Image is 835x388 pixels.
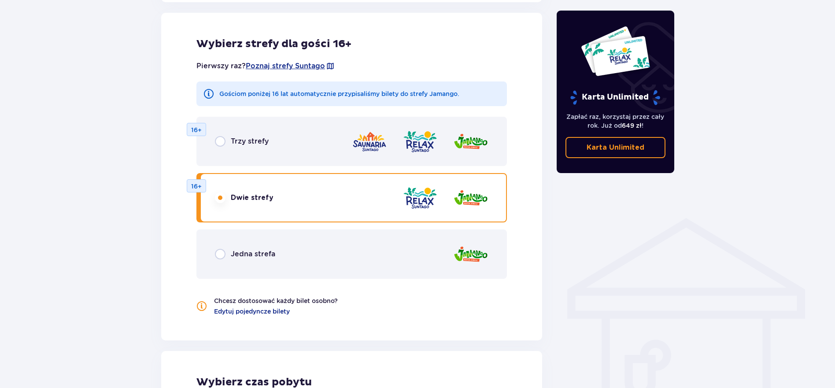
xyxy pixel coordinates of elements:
img: Saunaria [352,129,387,154]
span: 649 zł [622,122,642,129]
a: Edytuj pojedyncze bilety [214,307,290,316]
img: Relax [403,129,438,154]
p: Zapłać raz, korzystaj przez cały rok. Już od ! [565,112,666,130]
p: 16+ [191,182,202,191]
img: Jamango [453,242,488,267]
img: Dwie karty całoroczne do Suntago z napisem 'UNLIMITED RELAX', na białym tle z tropikalnymi liśćmi... [580,26,650,77]
a: Karta Unlimited [565,137,666,158]
span: Trzy strefy [231,137,269,146]
span: Jedna strefa [231,249,275,259]
p: Karta Unlimited [569,90,661,105]
img: Jamango [453,185,488,211]
a: Poznaj strefy Suntago [246,61,325,71]
h2: Wybierz strefy dla gości 16+ [196,37,507,51]
p: Karta Unlimited [587,143,644,152]
img: Jamango [453,129,488,154]
p: Chcesz dostosować każdy bilet osobno? [214,296,338,305]
span: Dwie strefy [231,193,273,203]
p: Pierwszy raz? [196,61,335,71]
p: 16+ [191,126,202,134]
img: Relax [403,185,438,211]
p: Gościom poniżej 16 lat automatycznie przypisaliśmy bilety do strefy Jamango. [219,89,459,98]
